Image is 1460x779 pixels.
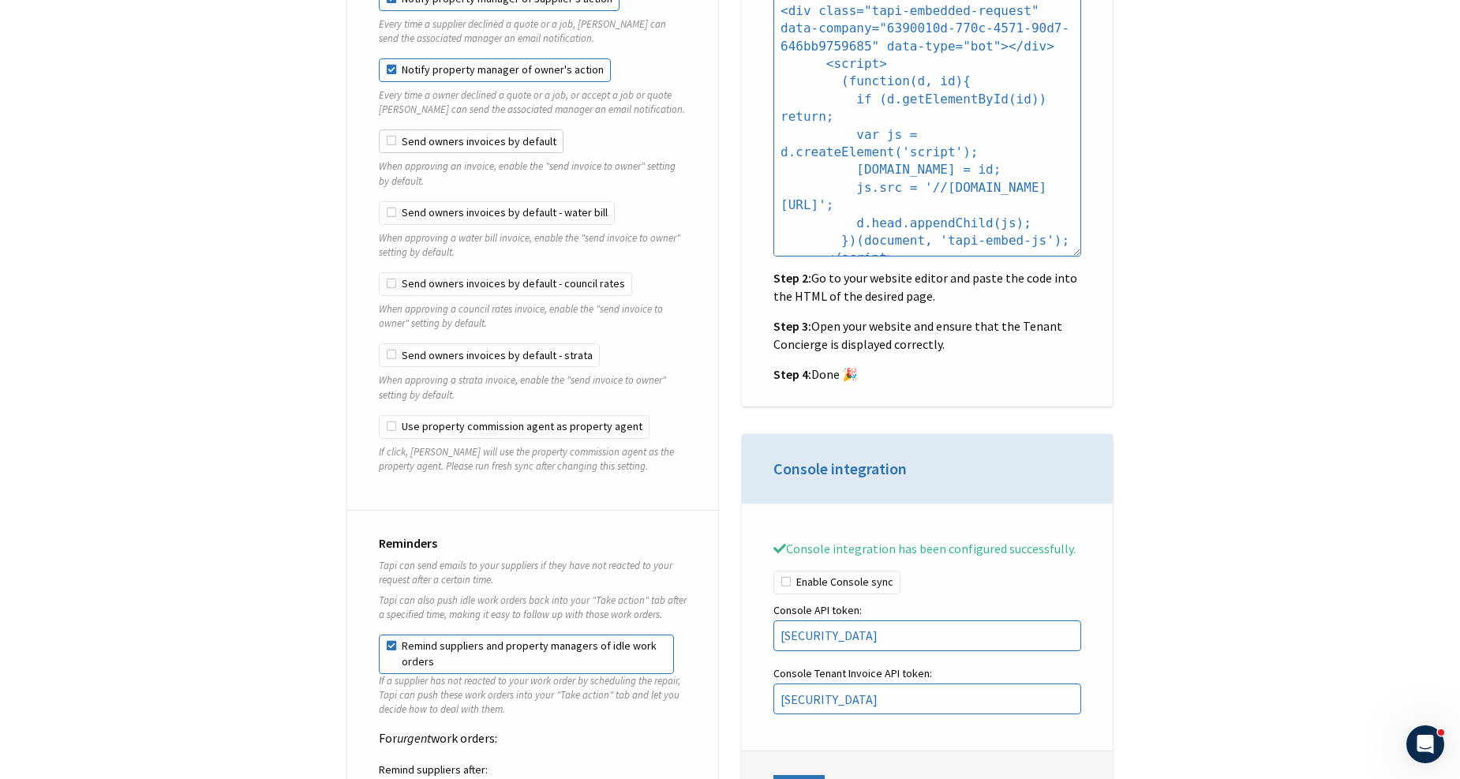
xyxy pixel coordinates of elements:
strong: Step 4: [773,366,811,382]
label: Console API token: [773,601,1081,651]
p: Done 🎉 [773,365,1081,383]
label: Send owners invoices by default [379,129,563,153]
iframe: Intercom live chat [1406,725,1444,763]
input: Console Tenant Invoice API token: [773,683,1081,714]
p: Go to your website editor and paste the code into the HTML of the desired page. [773,269,1081,305]
em: urgent [397,730,431,746]
p: Open your website and ensure that the Tenant Concierge is displayed correctly. [773,317,1081,353]
p: If click, [PERSON_NAME] will use the property commission agent as the property agent. Please run ... [379,445,687,474]
label: Remind suppliers and property managers of idle work orders [379,635,674,674]
label: Use property commission agent as property agent [379,415,650,439]
p: For work orders: [379,729,687,747]
label: Console Tenant Invoice API token: [773,664,1081,714]
label: Notify property manager of owner's action [379,58,611,82]
strong: Step 3: [773,318,811,334]
p: When approving a strata invoice, enable the "send invoice to owner" setting by default. [379,373,687,402]
p: Every time a owner declined a quote or a job, or accept a job or quote [PERSON_NAME] can send the... [379,88,687,117]
h3: Console integration [773,458,1081,480]
label: Enable Console sync [773,571,900,594]
label: Send owners invoices by default - water bill [379,201,615,225]
input: Console API token: [773,620,1081,651]
strong: Step 2: [773,270,811,286]
strong: Reminders [379,535,437,551]
p: When approving a water bill invoice, enable the "send invoice to owner" setting by default. [379,231,687,260]
p: Every time a supplier declined a quote or a job, [PERSON_NAME] can send the associated manager an... [379,17,687,46]
label: Send owners invoices by default - strata [379,343,600,367]
p: When approving an invoice, enable the "send invoice to owner" setting by default. [379,159,687,188]
label: Send owners invoices by default - council rates [379,272,632,296]
p: Tapi can also push idle work orders back into your "Take action" tab after a specified time, maki... [379,594,687,622]
p: Tapi can send emails to your suppliers if they have not reacted to your request after a certain t... [379,559,687,587]
p: Console integration has been configured successfully. [773,540,1081,557]
p: When approving a council rates invoice, enable the "send invoice to owner" setting by default. [379,302,687,331]
p: If a supplier has not reacted to your work order by scheduling the repair, Tapi can push these wo... [379,674,687,717]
